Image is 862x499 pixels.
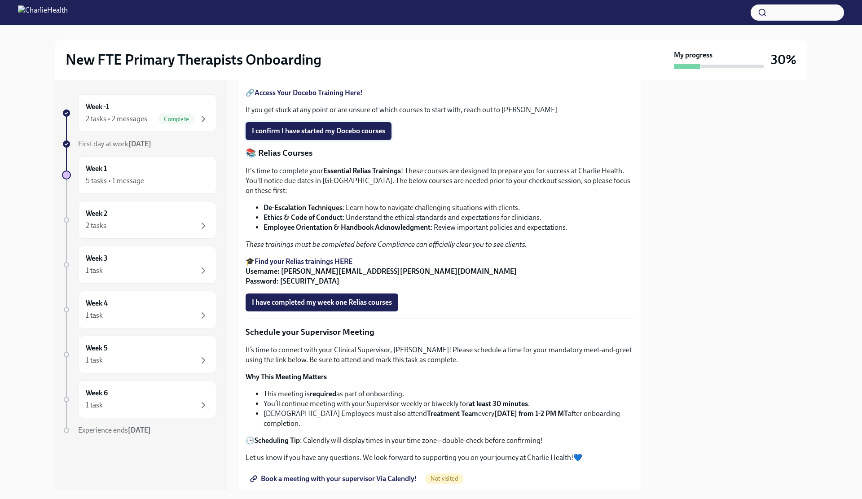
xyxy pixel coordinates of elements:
[62,156,216,194] a: Week 15 tasks • 1 message
[246,166,634,196] p: It's time to complete your ! These courses are designed to prepare you for success at Charlie Hea...
[323,166,401,175] strong: Essential Relias Trainings
[62,381,216,418] a: Week 61 task
[86,254,108,263] h6: Week 3
[246,436,634,446] p: 🕒 : Calendly will display times in your time zone—double-check before confirming!
[246,293,398,311] button: I have completed my week one Relias courses
[246,326,634,338] p: Schedule your Supervisor Meeting
[86,311,103,320] div: 1 task
[255,436,300,445] strong: Scheduling Tip
[264,223,431,232] strong: Employee Orientation & Handbook Acknowledgment
[246,105,634,115] p: If you get stuck at any point or are unsure of which courses to start with, reach out to [PERSON_...
[494,409,568,418] strong: [DATE] from 1-2 PM MT
[264,203,343,212] strong: De-Escalation Techniques
[246,88,634,98] p: 🔗
[86,388,108,398] h6: Week 6
[86,355,103,365] div: 1 task
[252,474,417,483] span: Book a meeting with your supervisor Via Calendly!
[264,223,634,232] li: : Review important policies and expectations.
[255,88,363,97] a: Access Your Docebo Training Here!
[86,164,107,174] h6: Week 1
[255,257,352,266] a: Find your Relias trainings HERE
[62,246,216,284] a: Week 31 task
[86,298,108,308] h6: Week 4
[246,147,634,159] p: 📚 Relias Courses
[86,221,106,231] div: 2 tasks
[128,140,151,148] strong: [DATE]
[78,426,151,434] span: Experience ends
[469,399,528,408] strong: at least 30 minutes
[264,213,343,222] strong: Ethics & Code of Conduct
[86,343,108,353] h6: Week 5
[264,389,634,399] li: This meeting is as part of onboarding.
[86,400,103,410] div: 1 task
[246,470,423,488] a: Book a meeting with your supervisor Via Calendly!
[264,399,634,409] li: You’ll continue meeting with your Supervisor weekly or biweekly for .
[128,426,151,434] strong: [DATE]
[425,475,463,482] span: Not visited
[158,116,194,123] span: Complete
[246,345,634,365] p: It’s time to connect with your Clinical Supervisor, [PERSON_NAME]! Please schedule a time for you...
[86,114,147,124] div: 2 tasks • 2 messages
[62,336,216,373] a: Week 51 task
[252,298,392,307] span: I have completed my week one Relias courses
[246,257,634,286] p: 🎓
[264,203,634,213] li: : Learn how to navigate challenging situations with clients.
[86,209,107,219] h6: Week 2
[66,51,321,69] h2: New FTE Primary Therapists Onboarding
[246,453,634,463] p: Let us know if you have any questions. We look forward to supporting you on your journey at Charl...
[264,213,634,223] li: : Understand the ethical standards and expectations for clinicians.
[62,291,216,328] a: Week 41 task
[18,5,68,20] img: CharlieHealth
[246,372,327,381] strong: Why This Meeting Matters
[246,122,391,140] button: I confirm I have started my Docebo courses
[264,409,634,429] li: [DEMOGRAPHIC_DATA] Employees must also attend every after onboarding completion.
[310,390,336,398] strong: required
[246,267,517,285] strong: Username: [PERSON_NAME][EMAIL_ADDRESS][PERSON_NAME][DOMAIN_NAME] Password: [SECURITY_DATA]
[86,176,144,186] div: 5 tasks • 1 message
[62,94,216,132] a: Week -12 tasks • 2 messagesComplete
[86,266,103,276] div: 1 task
[62,201,216,239] a: Week 22 tasks
[62,139,216,149] a: First day at work[DATE]
[427,409,478,418] strong: Treatment Team
[674,50,712,60] strong: My progress
[771,52,796,68] h3: 30%
[86,102,109,112] h6: Week -1
[78,140,151,148] span: First day at work
[246,240,527,249] em: These trainings must be completed before Compliance can officially clear you to see clients.
[252,127,385,136] span: I confirm I have started my Docebo courses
